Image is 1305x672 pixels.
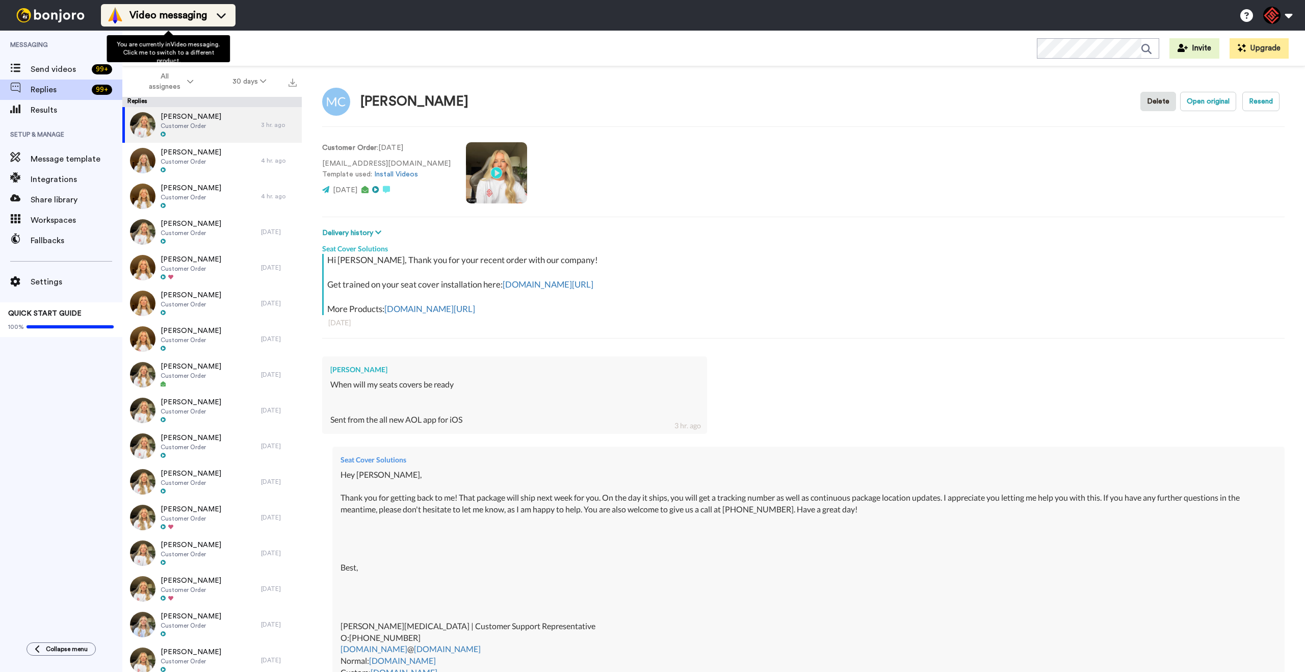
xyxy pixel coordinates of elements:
[322,239,1285,254] div: Seat Cover Solutions
[130,505,155,530] img: 398deb54-9925-44c4-930b-9fce91f32fc7-thumb.jpg
[122,143,302,178] a: [PERSON_NAME]Customer Order4 hr. ago
[161,514,221,523] span: Customer Order
[161,469,221,479] span: [PERSON_NAME]
[31,194,122,206] span: Share library
[31,214,122,226] span: Workspaces
[161,265,221,273] span: Customer Order
[161,300,221,308] span: Customer Order
[360,94,468,109] div: [PERSON_NAME]
[161,622,221,630] span: Customer Order
[261,228,297,236] div: [DATE]
[122,607,302,642] a: [PERSON_NAME]Customer Order[DATE]
[261,585,297,593] div: [DATE]
[31,235,122,247] span: Fallbacks
[330,379,699,425] div: When will my seats covers be ready Sent from the all new AOL app for iOS
[92,64,112,74] div: 99 +
[130,576,155,602] img: 0db70c1f-9ce0-4807-80f1-5d7cfd762dd6-thumb.jpg
[161,647,221,657] span: [PERSON_NAME]
[1242,92,1280,111] button: Resend
[1140,92,1176,111] button: Delete
[261,656,297,664] div: [DATE]
[261,513,297,522] div: [DATE]
[674,421,701,431] div: 3 hr. ago
[289,79,297,87] img: export.svg
[261,406,297,415] div: [DATE]
[330,365,699,375] div: [PERSON_NAME]
[322,143,451,153] p: : [DATE]
[122,250,302,286] a: [PERSON_NAME]Customer Order[DATE]
[161,407,221,416] span: Customer Order
[130,540,155,566] img: 6f48f6f6-2143-4c3e-82bc-2925ef78c7a5-thumb.jpg
[161,586,221,594] span: Customer Order
[161,254,221,265] span: [PERSON_NAME]
[130,148,155,173] img: c5eb7191-7710-4fa2-a51a-fff9ad3cc0bb-thumb.jpg
[327,254,1282,315] div: Hi [PERSON_NAME], Thank you for your recent order with our company! Get trained on your seat cove...
[107,7,123,23] img: vm-color.svg
[261,335,297,343] div: [DATE]
[27,642,96,656] button: Collapse menu
[261,264,297,272] div: [DATE]
[328,318,1278,328] div: [DATE]
[122,571,302,607] a: [PERSON_NAME]Customer Order[DATE]
[322,159,451,180] p: [EMAIL_ADDRESS][DOMAIN_NAME] Template used:
[369,656,436,665] a: [DOMAIN_NAME]
[261,478,297,486] div: [DATE]
[261,192,297,200] div: 4 hr. ago
[122,357,302,393] a: [PERSON_NAME]Customer Order[DATE]
[1180,92,1236,111] button: Open original
[31,84,88,96] span: Replies
[124,67,213,96] button: All assignees
[8,310,82,317] span: QUICK START GUIDE
[161,147,221,158] span: [PERSON_NAME]
[122,393,302,428] a: [PERSON_NAME]Customer Order[DATE]
[130,398,155,423] img: 57033c35-f477-4d20-b3c4-5ab57f04aea0-thumb.jpg
[161,326,221,336] span: [PERSON_NAME]
[503,279,593,290] a: [DOMAIN_NAME][URL]
[130,433,155,459] img: f0d36fcb-40ce-41f9-bc78-fb01478e433e-thumb.jpg
[122,500,302,535] a: [PERSON_NAME]Customer Order[DATE]
[384,303,475,314] a: [DOMAIN_NAME][URL]
[261,549,297,557] div: [DATE]
[130,255,155,280] img: 87e1d350-652f-4df2-b1d8-68fb5c955473-thumb.jpg
[285,74,300,89] button: Export all results that match these filters now.
[130,326,155,352] img: 9e1f7d63-418d-424b-9ebe-e75fcc6447aa-thumb.jpg
[122,286,302,321] a: [PERSON_NAME]Customer Order[DATE]
[92,85,112,95] div: 99 +
[414,644,481,654] a: [DOMAIN_NAME]
[130,184,155,209] img: 74da99c3-fc6a-4e94-9969-66da947bfb73-thumb.jpg
[333,187,357,194] span: [DATE]
[1169,38,1219,59] button: Invite
[31,63,88,75] span: Send videos
[261,371,297,379] div: [DATE]
[261,299,297,307] div: [DATE]
[261,157,297,165] div: 4 hr. ago
[161,443,221,451] span: Customer Order
[1230,38,1289,59] button: Upgrade
[31,153,122,165] span: Message template
[374,171,418,178] a: Install Videos
[161,229,221,237] span: Customer Order
[161,576,221,586] span: [PERSON_NAME]
[130,291,155,316] img: e5869494-edc0-43af-b8eb-fe938c43a502-thumb.jpg
[130,469,155,495] img: d2d49132-2c17-4cbf-92ef-ec7e8ec3791b-thumb.jpg
[130,219,155,245] img: 45efdfc6-45a4-4195-af5c-8697e36e7328-thumb.jpg
[161,290,221,300] span: [PERSON_NAME]
[31,276,122,288] span: Settings
[161,219,221,229] span: [PERSON_NAME]
[161,336,221,344] span: Customer Order
[161,611,221,622] span: [PERSON_NAME]
[161,193,221,201] span: Customer Order
[129,8,207,22] span: Video messaging
[322,88,350,116] img: Image of Michael Connor
[161,433,221,443] span: [PERSON_NAME]
[261,621,297,629] div: [DATE]
[161,504,221,514] span: [PERSON_NAME]
[122,214,302,250] a: [PERSON_NAME]Customer Order[DATE]
[31,104,122,116] span: Results
[161,397,221,407] span: [PERSON_NAME]
[12,8,89,22] img: bj-logo-header-white.svg
[144,71,185,92] span: All assignees
[130,612,155,637] img: 9b378d04-2bb3-4839-8373-308b6e21f757-thumb.jpg
[122,321,302,357] a: [PERSON_NAME]Customer Order[DATE]
[122,107,302,143] a: [PERSON_NAME]Customer Order3 hr. ago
